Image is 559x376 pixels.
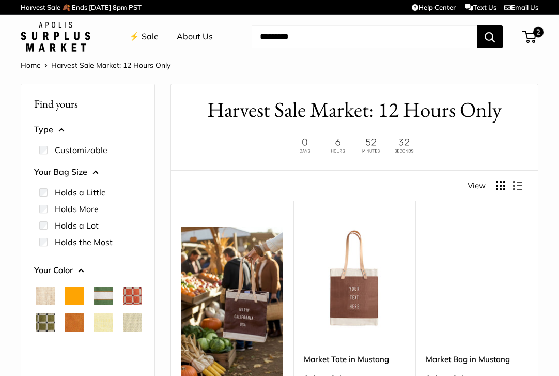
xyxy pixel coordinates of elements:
[304,227,406,328] a: Market Tote in MustangMarket Tote in Mustang
[304,353,406,365] a: Market Tote in Mustang
[468,178,486,193] span: View
[21,58,170,72] nav: Breadcrumb
[496,181,505,190] button: Display products as grid
[34,94,142,114] p: Find yours
[21,61,41,70] a: Home
[34,122,142,138] button: Type
[55,144,107,156] label: Customizable
[129,29,159,44] a: ⚡️ Sale
[533,27,544,37] span: 2
[523,31,536,43] a: 2
[94,313,113,332] button: Daisy
[55,236,113,248] label: Holds the Most
[123,287,142,305] button: Chenille Window Brick
[94,340,113,359] button: Taupe
[65,287,84,305] button: Orange
[177,29,213,44] a: About Us
[55,186,106,199] label: Holds a Little
[426,353,527,365] a: Market Bag in Mustang
[34,263,142,278] button: Your Color
[513,181,522,190] button: Display products as list
[477,25,503,48] button: Search
[187,95,522,125] h1: Harvest Sale Market: 12 Hours Only
[304,227,406,328] img: Market Tote in Mustang
[252,25,477,48] input: Search...
[94,287,113,305] button: Court Green
[34,164,142,180] button: Your Bag Size
[36,313,55,332] button: Chenille Window Sage
[426,227,527,328] a: Market Bag in MustangMarket Bag in Mustang
[51,61,170,70] span: Harvest Sale Market: 12 Hours Only
[36,287,55,305] button: Natural
[465,3,496,11] a: Text Us
[55,219,99,232] label: Holds a Lot
[504,3,538,11] a: Email Us
[290,136,419,156] img: 12 hours only. Ends at 8pm
[412,3,456,11] a: Help Center
[36,340,55,359] button: Mustang
[65,313,84,332] button: Cognac
[55,203,99,215] label: Holds More
[65,340,84,359] button: Palm Leaf
[123,313,142,332] button: Mint Sorbet
[21,22,90,52] img: Apolis: Surplus Market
